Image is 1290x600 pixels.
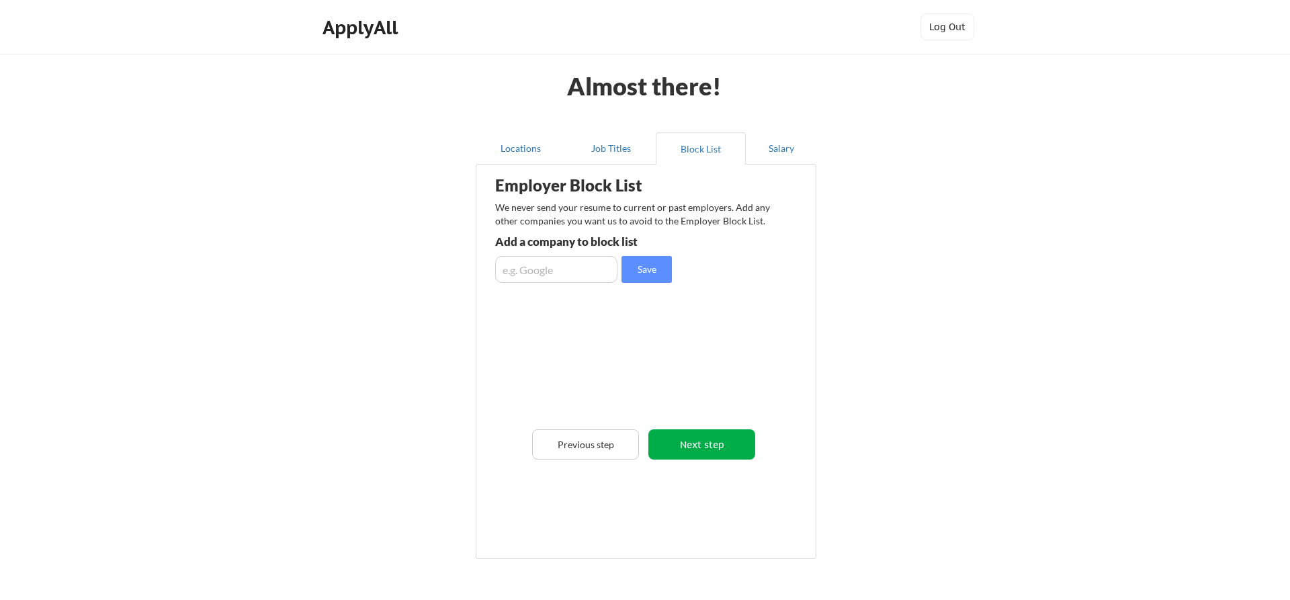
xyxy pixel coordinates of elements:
[566,132,656,165] button: Job Titles
[550,74,738,98] div: Almost there!
[495,177,706,194] div: Employer Block List
[621,256,672,283] button: Save
[746,132,816,165] button: Salary
[476,132,566,165] button: Locations
[920,13,974,40] button: Log Out
[495,256,617,283] input: e.g. Google
[495,201,778,227] div: We never send your resume to current or past employers. Add any other companies you want us to av...
[532,429,639,460] button: Previous step
[648,429,755,460] button: Next step
[656,132,746,165] button: Block List
[495,236,692,247] div: Add a company to block list
[322,16,402,39] div: ApplyAll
